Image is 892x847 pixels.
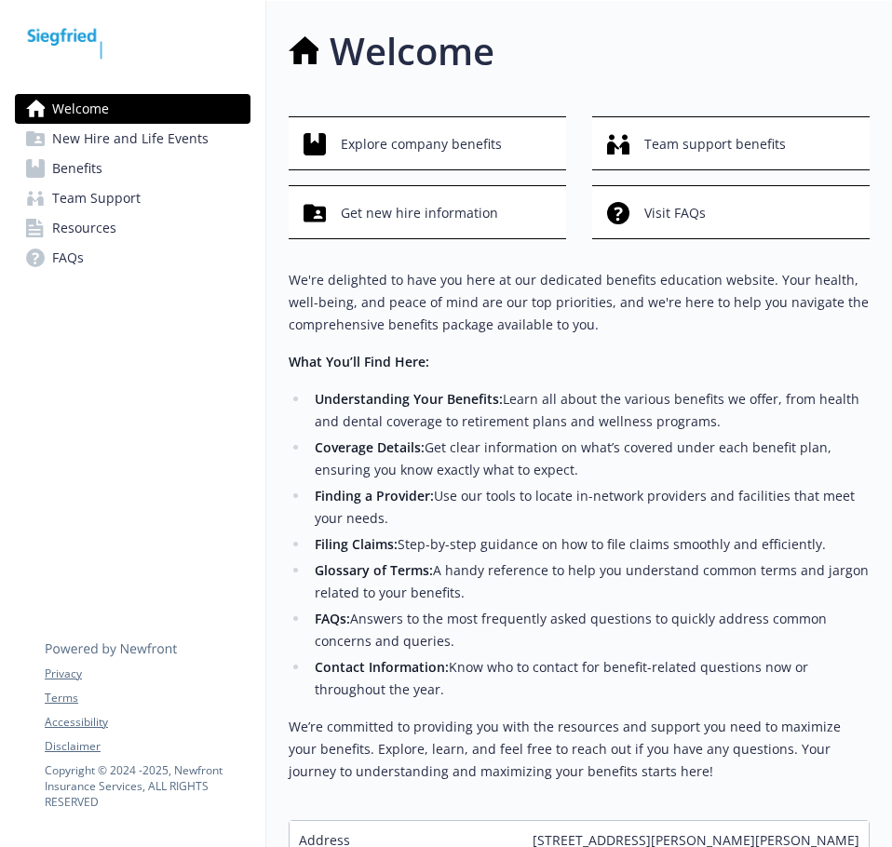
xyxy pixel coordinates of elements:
[315,390,503,408] strong: Understanding Your Benefits:
[45,665,250,682] a: Privacy
[52,213,116,243] span: Resources
[330,23,494,79] h1: Welcome
[315,610,350,627] strong: FAQs:
[309,559,870,604] li: A handy reference to help you understand common terms and jargon related to your benefits.
[52,243,84,273] span: FAQs
[289,353,429,370] strong: What You’ll Find Here:
[45,738,250,755] a: Disclaimer
[315,535,398,553] strong: Filing Claims:
[315,658,449,676] strong: Contact Information:
[644,195,706,231] span: Visit FAQs
[52,124,209,154] span: New Hire and Life Events
[289,185,566,239] button: Get new hire information
[309,485,870,530] li: Use our tools to locate in-network providers and facilities that meet your needs.
[315,561,433,579] strong: Glossary of Terms:
[15,94,250,124] a: Welcome
[52,94,109,124] span: Welcome
[45,714,250,731] a: Accessibility
[15,183,250,213] a: Team Support
[592,116,870,170] button: Team support benefits
[289,269,870,336] p: We're delighted to have you here at our dedicated benefits education website. Your health, well-b...
[341,127,502,162] span: Explore company benefits
[289,116,566,170] button: Explore company benefits
[289,716,870,783] p: We’re committed to providing you with the resources and support you need to maximize your benefit...
[45,762,250,810] p: Copyright © 2024 - 2025 , Newfront Insurance Services, ALL RIGHTS RESERVED
[644,127,786,162] span: Team support benefits
[309,533,870,556] li: Step-by-step guidance on how to file claims smoothly and efficiently.
[315,487,434,504] strong: Finding a Provider:
[309,437,870,481] li: Get clear information on what’s covered under each benefit plan, ensuring you know exactly what t...
[15,213,250,243] a: Resources
[341,195,498,231] span: Get new hire information
[45,690,250,706] a: Terms
[309,608,870,652] li: Answers to the most frequently asked questions to quickly address common concerns and queries.
[15,124,250,154] a: New Hire and Life Events
[315,438,425,456] strong: Coverage Details:
[15,154,250,183] a: Benefits
[592,185,870,239] button: Visit FAQs
[52,154,102,183] span: Benefits
[309,656,870,701] li: Know who to contact for benefit-related questions now or throughout the year.
[15,243,250,273] a: FAQs
[52,183,141,213] span: Team Support
[309,388,870,433] li: Learn all about the various benefits we offer, from health and dental coverage to retirement plan...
